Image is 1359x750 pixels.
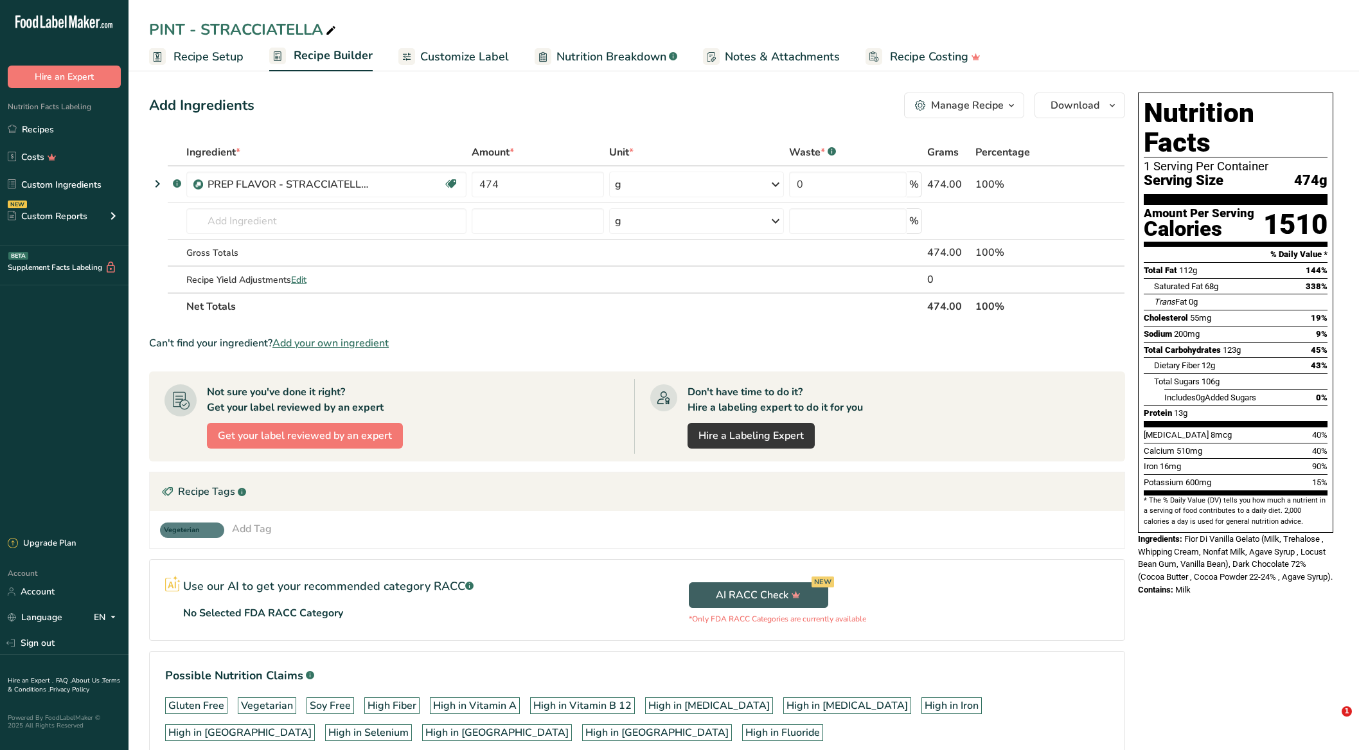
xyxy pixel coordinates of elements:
a: Hire an Expert . [8,676,53,685]
span: Total Carbohydrates [1144,345,1221,355]
button: Manage Recipe [904,93,1024,118]
button: Hire an Expert [8,66,121,88]
span: Contains: [1138,585,1173,594]
div: High in Selenium [328,725,409,740]
a: Hire a Labeling Expert [688,423,815,449]
span: 123g [1223,345,1241,355]
div: High in [GEOGRAPHIC_DATA] [585,725,729,740]
div: Soy Free [310,698,351,713]
div: 100% [975,245,1064,260]
span: 0g [1196,393,1205,402]
div: High in [GEOGRAPHIC_DATA] [168,725,312,740]
div: High in Fluoride [745,725,820,740]
span: 1 [1342,706,1352,717]
div: Amount Per Serving [1144,208,1254,220]
div: Upgrade Plan [8,537,76,550]
p: No Selected FDA RACC Category [183,605,343,621]
span: 16mg [1160,461,1181,471]
div: High in [MEDICAL_DATA] [786,698,908,713]
span: 112g [1179,265,1197,275]
div: 0 [927,272,970,287]
span: Nutrition Breakdown [556,48,666,66]
span: Ingredient [186,145,240,160]
span: Get your label reviewed by an expert [218,428,392,443]
span: Fior Di Vanilla Gelato (Milk, Trehalose , Whipping Cream, Nonfat Milk, Agave Syrup , Locust Bean ... [1138,534,1333,582]
span: Add your own ingredient [272,335,389,351]
iframe: Intercom live chat [1315,706,1346,737]
span: Cholesterol [1144,313,1188,323]
span: Milk [1175,585,1191,594]
input: Add Ingredient [186,208,466,234]
span: Dietary Fiber [1154,361,1200,370]
div: Vegetarian [241,698,293,713]
button: Download [1035,93,1125,118]
span: 200mg [1174,329,1200,339]
a: Nutrition Breakdown [535,42,677,71]
div: Recipe Tags [150,472,1124,511]
div: PREP FLAVOR - STRACCIATELLA [208,177,368,192]
div: Gross Totals [186,246,466,260]
span: 40% [1312,430,1328,440]
div: Add Tag [232,521,272,537]
a: Terms & Conditions . [8,676,120,694]
h1: Possible Nutrition Claims [165,667,1109,684]
div: Don't have time to do it? Hire a labeling expert to do it for you [688,384,863,415]
a: About Us . [71,676,102,685]
button: AI RACC Check NEW [689,582,828,608]
span: Protein [1144,408,1172,418]
a: Recipe Costing [866,42,981,71]
span: 8mcg [1211,430,1232,440]
span: Grams [927,145,959,160]
section: % Daily Value * [1144,247,1328,262]
th: Net Totals [184,292,925,319]
span: Potassium [1144,478,1184,487]
div: 474.00 [927,245,970,260]
span: 0g [1189,297,1198,307]
span: 90% [1312,461,1328,471]
div: Calories [1144,220,1254,238]
div: High in [GEOGRAPHIC_DATA] [425,725,569,740]
h1: Nutrition Facts [1144,98,1328,157]
a: Privacy Policy [49,685,89,694]
span: 13g [1174,408,1187,418]
div: Add Ingredients [149,95,254,116]
span: Percentage [975,145,1030,160]
a: FAQ . [56,676,71,685]
span: Total Fat [1144,265,1177,275]
div: g [615,177,621,192]
div: Gluten Free [168,698,224,713]
span: Recipe Builder [294,47,373,64]
div: PINT - STRACCIATELLA [149,18,339,41]
a: Recipe Setup [149,42,244,71]
div: Powered By FoodLabelMaker © 2025 All Rights Reserved [8,714,121,729]
div: Manage Recipe [931,98,1004,113]
img: Sub Recipe [193,180,203,190]
span: Recipe Costing [890,48,968,66]
span: 68g [1205,281,1218,291]
span: 474g [1294,173,1328,189]
a: Language [8,606,62,629]
th: 474.00 [925,292,973,319]
span: 338% [1306,281,1328,291]
span: 0% [1316,393,1328,402]
div: Recipe Yield Adjustments [186,273,466,287]
span: 19% [1311,313,1328,323]
div: High in Vitamin A [433,698,517,713]
span: 144% [1306,265,1328,275]
div: NEW [812,576,834,587]
span: 9% [1316,329,1328,339]
span: Download [1051,98,1099,113]
span: [MEDICAL_DATA] [1144,430,1209,440]
a: Recipe Builder [269,41,373,72]
span: Edit [291,274,306,286]
span: 510mg [1177,446,1202,456]
span: AI RACC Check [716,587,801,603]
span: 106g [1202,377,1220,386]
i: Trans [1154,297,1175,307]
th: 100% [973,292,1067,319]
span: 45% [1311,345,1328,355]
button: Get your label reviewed by an expert [207,423,403,449]
div: Can't find your ingredient? [149,335,1125,351]
div: High in Iron [925,698,979,713]
span: 12g [1202,361,1215,370]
